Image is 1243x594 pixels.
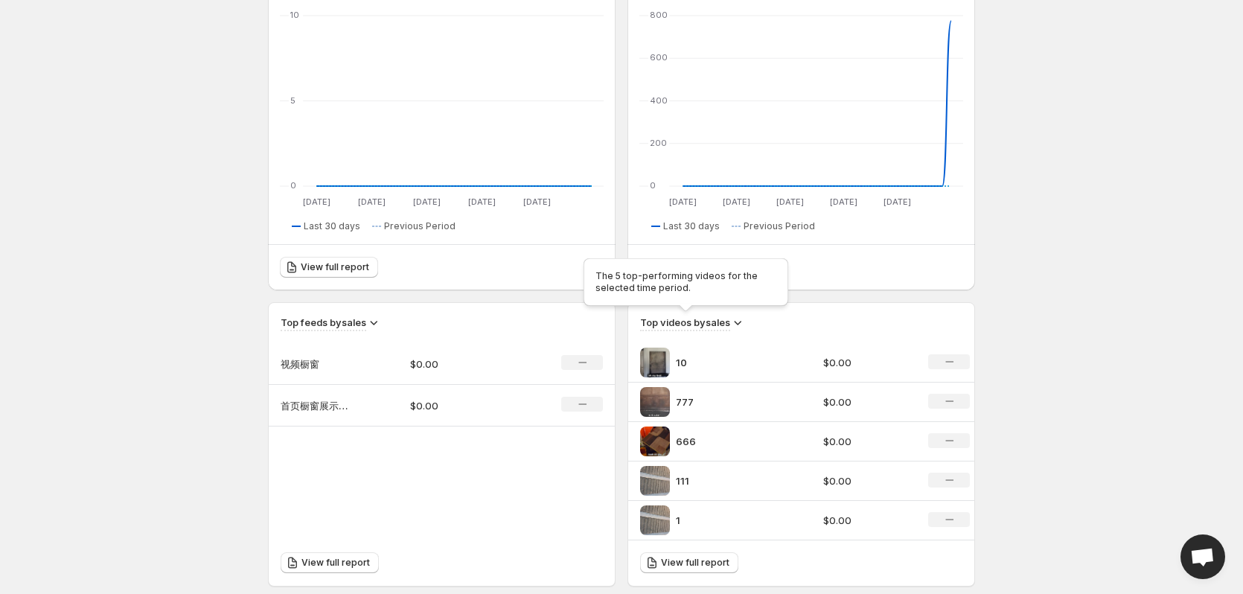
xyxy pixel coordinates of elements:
span: Last 30 days [304,220,360,232]
text: 10 [290,10,299,20]
text: [DATE] [303,197,330,207]
span: Previous Period [744,220,815,232]
text: [DATE] [776,197,804,207]
span: View full report [301,261,369,273]
text: [DATE] [468,197,496,207]
text: 400 [650,95,668,106]
span: View full report [661,557,729,569]
text: 200 [650,138,667,148]
text: 800 [650,10,668,20]
text: 0 [290,180,296,191]
p: $0.00 [823,355,911,370]
text: 0 [650,180,656,191]
text: [DATE] [413,197,441,207]
span: Last 30 days [663,220,720,232]
img: 1 [640,505,670,535]
text: 600 [650,52,668,63]
p: $0.00 [410,398,516,413]
p: $0.00 [823,434,911,449]
img: 111 [640,466,670,496]
text: [DATE] [830,197,857,207]
p: 777 [676,395,787,409]
text: [DATE] [883,197,911,207]
p: 111 [676,473,787,488]
text: [DATE] [669,197,697,207]
p: 10 [676,355,787,370]
p: $0.00 [823,473,911,488]
text: [DATE] [723,197,750,207]
h3: Top videos by sales [640,315,730,330]
span: Previous Period [384,220,456,232]
span: View full report [301,557,370,569]
p: 视频橱窗 [281,357,355,371]
p: $0.00 [823,395,911,409]
text: 5 [290,95,295,106]
a: View full report [280,257,378,278]
text: [DATE] [358,197,386,207]
img: 666 [640,427,670,456]
img: 10 [640,348,670,377]
h3: Top feeds by sales [281,315,366,330]
text: [DATE] [523,197,551,207]
a: View full report [281,552,379,573]
a: Open chat [1180,534,1225,579]
p: 666 [676,434,787,449]
a: View full report [640,552,738,573]
img: 777 [640,387,670,417]
p: $0.00 [410,357,516,371]
p: $0.00 [823,513,911,528]
p: 1 [676,513,787,528]
p: 首页橱窗展示（压缩版） [281,398,355,413]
